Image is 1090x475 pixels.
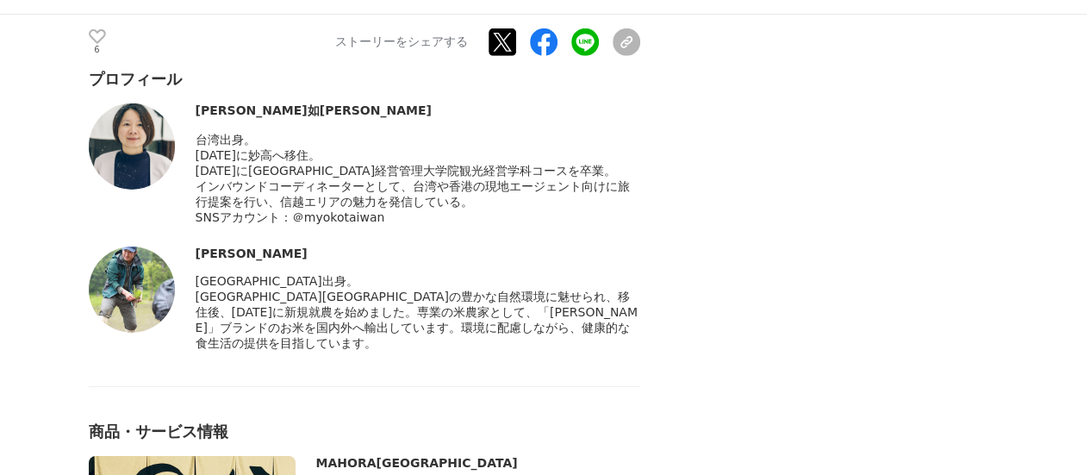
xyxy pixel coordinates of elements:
[89,46,106,54] p: 6
[196,179,630,209] span: インバウンドコーディネーターとして、台湾や香港の現地エージェント向けに旅行提案を行い、信越エリアの魅力を発信している。
[196,210,385,224] span: SNSアカウント：＠myokotaiwan
[196,133,256,147] span: 台湾出身。
[335,34,468,50] p: ストーリーをシェアする
[196,148,321,162] span: [DATE]に妙高へ移住。
[196,103,640,119] div: [PERSON_NAME]如[PERSON_NAME]
[196,247,640,260] div: [PERSON_NAME]
[196,274,358,288] span: [GEOGRAPHIC_DATA]出身。
[89,69,640,90] div: プロフィール
[89,103,175,190] img: thumbnail_dc4d8dc0-6b45-11ef-9714-e742ab4cddd7.jpg
[196,164,617,178] span: [DATE]に[GEOGRAPHIC_DATA]経営管理大学院観光経営学科コースを卒業。
[316,456,640,470] div: MAHORA[GEOGRAPHIC_DATA]
[196,290,638,350] span: [GEOGRAPHIC_DATA][GEOGRAPHIC_DATA]の豊かな自然環境に魅せられ、移住後、[DATE]に新規就農を始めました。専業の米農家として、「[PERSON_NAME]」ブラ...
[89,422,640,442] div: 商品・サービス情報
[89,247,175,333] img: thumbnail_0db3f780-6b46-11ef-b6cd-ab366f0d7279.jpg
